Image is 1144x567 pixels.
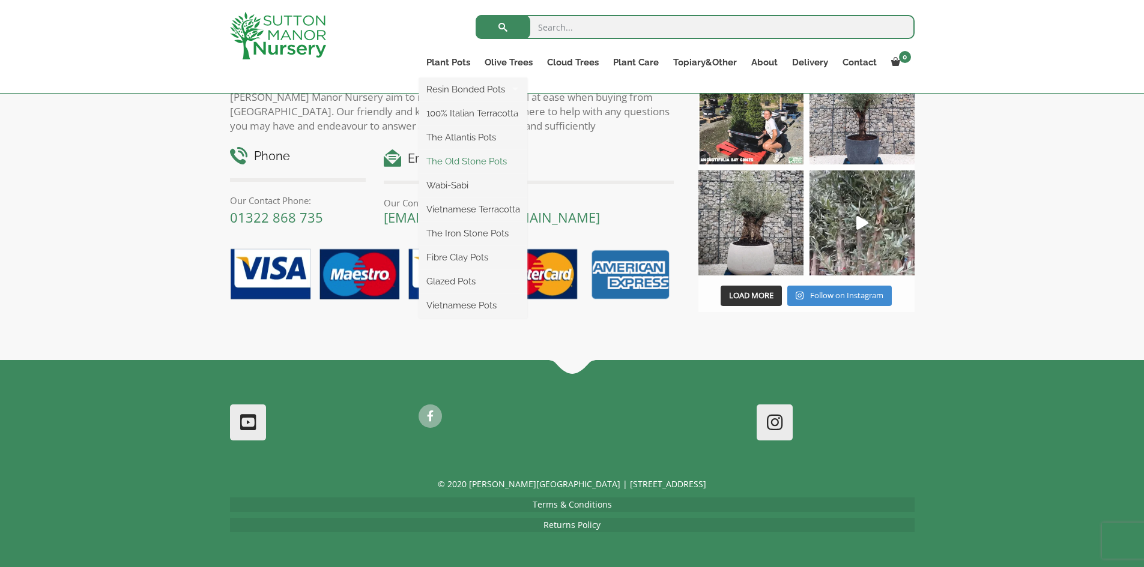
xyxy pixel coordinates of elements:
[856,216,868,230] svg: Play
[230,147,366,166] h4: Phone
[419,248,527,266] a: Fibre Clay Pots
[419,200,527,218] a: Vietnamese Terracotta
[787,286,891,306] a: Instagram Follow on Instagram
[698,170,804,275] img: Check out this beauty we potted at our nursery today ❤️‍🔥 A huge, ancient gnarled Olive tree plan...
[606,54,666,71] a: Plant Care
[796,291,804,300] svg: Instagram
[419,80,527,98] a: Resin Bonded Pots
[810,170,915,275] a: Play
[666,54,744,71] a: Topiary&Other
[899,51,911,63] span: 0
[230,477,915,491] p: © 2020 [PERSON_NAME][GEOGRAPHIC_DATA] | [STREET_ADDRESS]
[476,15,915,39] input: Search...
[419,176,527,194] a: Wabi-Sabi
[230,208,323,226] a: 01322 868 735
[835,54,884,71] a: Contact
[721,286,782,306] button: Load More
[785,54,835,71] a: Delivery
[477,54,540,71] a: Olive Trees
[230,90,674,133] p: [PERSON_NAME] Manor Nursery aim to make all customers feel at ease when buying from [GEOGRAPHIC_D...
[533,499,612,510] a: Terms & Conditions
[419,128,527,146] a: The Atlantis Pots
[419,272,527,290] a: Glazed Pots
[729,290,773,301] span: Load More
[384,149,674,168] h4: Email
[221,242,674,308] img: payment-options.png
[419,104,527,122] a: 100% Italian Terracotta
[384,196,674,210] p: Our Contact Email:
[540,54,606,71] a: Cloud Trees
[810,170,915,275] img: New arrivals Monday morning of beautiful olive trees 🤩🤩 The weather is beautiful this summer, gre...
[810,59,915,164] img: A beautiful multi-stem Spanish Olive tree potted in our luxurious fibre clay pots 😍😍
[744,54,785,71] a: About
[230,193,366,208] p: Our Contact Phone:
[419,296,527,314] a: Vietnamese Pots
[384,208,600,226] a: [EMAIL_ADDRESS][DOMAIN_NAME]
[419,54,477,71] a: Plant Pots
[884,54,915,71] a: 0
[419,152,527,170] a: The Old Stone Pots
[230,12,326,59] img: logo
[810,290,883,301] span: Follow on Instagram
[543,519,601,530] a: Returns Policy
[419,224,527,242] a: The Iron Stone Pots
[698,59,804,164] img: Our elegant & picturesque Angustifolia Cones are an exquisite addition to your Bay Tree collectio...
